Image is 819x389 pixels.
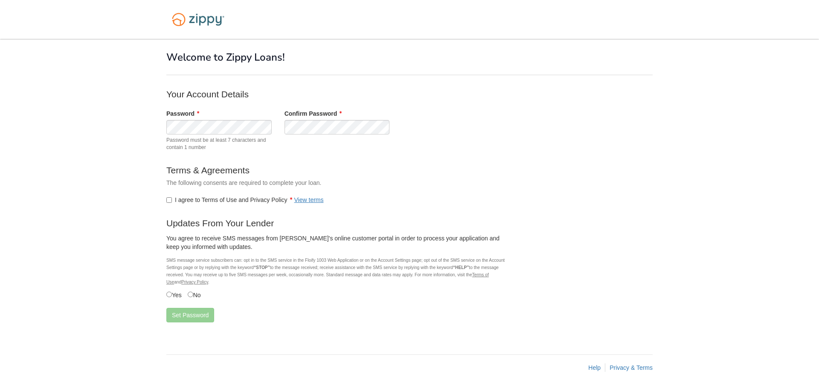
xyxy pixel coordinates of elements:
[166,234,508,254] div: You agree to receive SMS messages from [PERSON_NAME]'s online customer portal in order to process...
[166,109,199,118] label: Password
[285,120,390,135] input: Verify Password
[166,217,508,229] p: Updates From Your Lender
[188,290,201,299] label: No
[285,109,342,118] label: Confirm Password
[166,290,182,299] label: Yes
[166,9,230,30] img: Logo
[610,364,653,371] a: Privacy & Terms
[166,52,653,63] h1: Welcome to Zippy Loans!
[254,265,270,270] b: “STOP”
[166,164,508,176] p: Terms & Agreements
[166,197,172,203] input: I agree to Terms of Use and Privacy PolicyView terms
[188,292,193,297] input: No
[166,272,489,284] a: Terms of Use
[588,364,601,371] a: Help
[181,280,208,284] a: Privacy Policy
[166,308,214,322] button: Set Password
[166,292,172,297] input: Yes
[294,196,324,203] a: View terms
[166,178,508,187] p: The following consents are required to complete your loan.
[166,258,505,284] small: SMS message service subscribers can: opt in to the SMS service in the Floify 1003 Web Application...
[453,265,469,270] b: “HELP”
[166,196,324,204] label: I agree to Terms of Use and Privacy Policy
[166,137,272,151] span: Password must be at least 7 characters and contain 1 number
[166,88,508,100] p: Your Account Details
